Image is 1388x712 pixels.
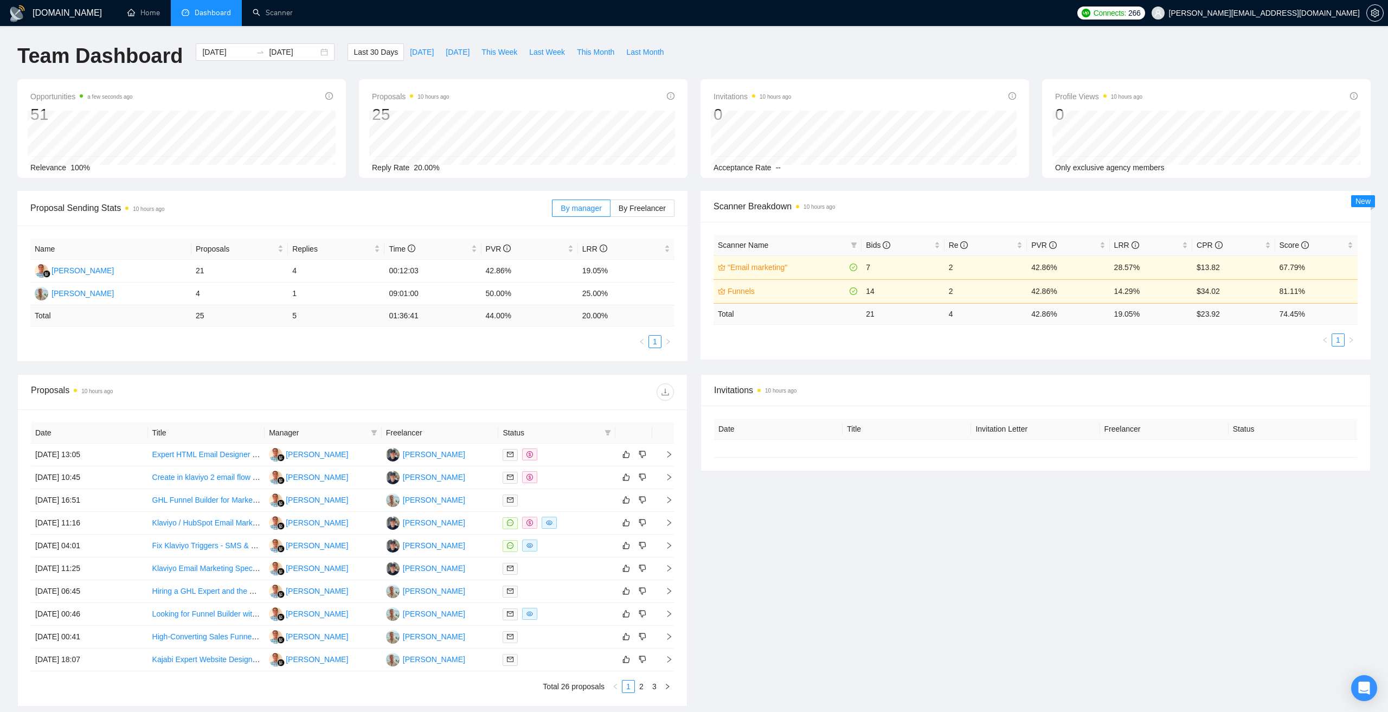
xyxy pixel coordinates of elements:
span: Proposals [196,243,275,255]
a: YP[PERSON_NAME] [269,518,348,527]
span: check-circle [850,287,857,295]
span: left [639,338,645,345]
button: right [661,680,674,693]
span: LRR [582,245,607,253]
span: 20.00% [414,163,439,172]
div: [PERSON_NAME] [286,585,348,597]
span: Relevance [30,163,66,172]
span: user [1154,9,1162,17]
button: [DATE] [440,43,475,61]
td: 42.86% [481,260,578,283]
td: Total [30,305,191,326]
span: mail [507,474,513,480]
button: like [620,585,633,598]
span: info-circle [1215,241,1223,249]
td: 5 [288,305,384,326]
img: gigradar-bm.png [277,568,285,575]
span: Proposal Sending Stats [30,201,552,215]
span: info-circle [408,245,415,252]
img: YP [269,630,282,644]
button: like [620,562,633,575]
button: dislike [636,585,649,598]
time: 10 hours ago [1111,94,1142,100]
div: Proposals [31,383,352,401]
div: [PERSON_NAME] [403,471,465,483]
span: Time [389,245,415,253]
div: [PERSON_NAME] [286,540,348,551]
img: YP [269,585,282,598]
span: Dashboard [195,8,231,17]
div: [PERSON_NAME] [286,494,348,506]
span: info-circle [667,92,674,100]
span: Bids [866,241,890,249]
img: DG [386,630,400,644]
div: [PERSON_NAME] [403,494,465,506]
div: [PERSON_NAME] [403,653,465,665]
div: [PERSON_NAME] [403,608,465,620]
a: TG[PERSON_NAME] [386,450,465,458]
span: 100% [70,163,90,172]
td: 42.86 % [1027,303,1109,324]
a: Funnels [728,285,847,297]
a: setting [1366,9,1384,17]
span: dislike [639,541,646,550]
div: 0 [714,104,791,125]
span: like [622,450,630,459]
div: [PERSON_NAME] [286,471,348,483]
td: 25.00% [578,283,674,305]
button: dislike [636,630,649,643]
span: Connects: [1094,7,1126,19]
a: 1 [649,336,661,348]
span: Last Week [529,46,565,58]
td: 09:01:00 [384,283,481,305]
button: setting [1366,4,1384,22]
div: [PERSON_NAME] [286,653,348,665]
span: left [1322,337,1328,343]
span: like [622,541,630,550]
img: gigradar-bm.png [277,499,285,507]
a: YP[PERSON_NAME] [269,609,348,618]
a: YP[PERSON_NAME] [269,472,348,481]
span: setting [1367,9,1383,17]
td: 2 [944,279,1027,303]
td: 19.05% [578,260,674,283]
li: Next Page [1345,333,1358,347]
time: 10 hours ago [760,94,791,100]
img: YP [269,471,282,484]
span: Invitations [714,383,1357,397]
span: mail [507,588,513,594]
td: 44.00 % [481,305,578,326]
span: [DATE] [410,46,434,58]
td: 01:36:41 [384,305,481,326]
img: TG [386,539,400,553]
span: info-circle [883,241,890,249]
span: dislike [639,632,646,641]
a: DG[PERSON_NAME] [35,288,114,297]
span: PVR [486,245,511,253]
span: filter [602,425,613,441]
img: YP [35,264,48,278]
img: gigradar-bm.png [277,591,285,598]
div: [PERSON_NAME] [403,448,465,460]
button: Last 30 Days [348,43,404,61]
img: YP [269,448,282,461]
span: dislike [639,496,646,504]
a: 1 [622,681,634,692]
button: like [620,539,633,552]
span: filter [851,242,857,248]
li: 3 [648,680,661,693]
button: dislike [636,471,649,484]
a: "Email marketing" [728,261,847,273]
a: High-Converting Sales Funnel for Martial Arts Program [152,632,336,641]
td: 42.86% [1027,255,1109,279]
a: Kajabi Expert Website Designer and Funnel Builder [152,655,325,664]
div: Open Intercom Messenger [1351,675,1377,701]
span: Proposals [372,90,449,103]
a: 1 [1332,334,1344,346]
span: info-circle [600,245,607,252]
td: 67.79% [1275,255,1358,279]
img: gigradar-bm.png [277,613,285,621]
button: Last Month [620,43,670,61]
button: like [620,471,633,484]
button: like [620,493,633,506]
